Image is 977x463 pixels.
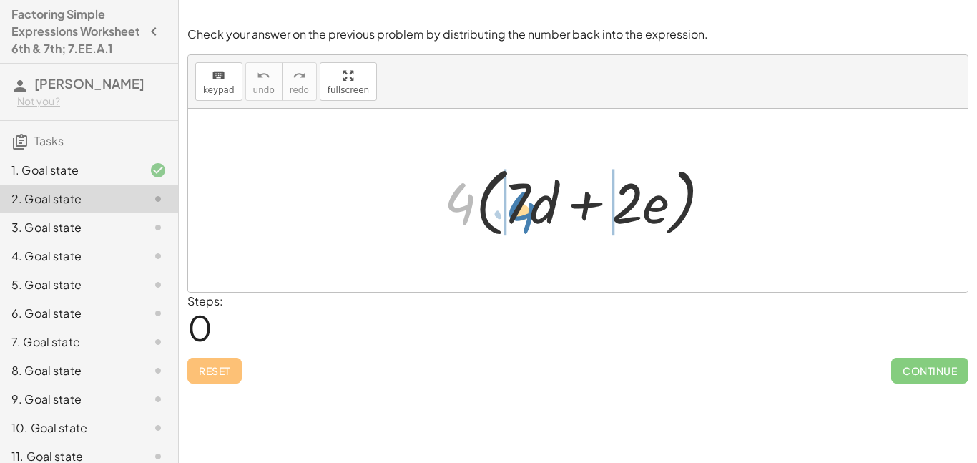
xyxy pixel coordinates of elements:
div: 7. Goal state [11,333,127,351]
i: Task not started. [149,276,167,293]
div: 4. Goal state [11,248,127,265]
div: 10. Goal state [11,419,127,437]
i: Task not started. [149,391,167,408]
i: Task not started. [149,305,167,322]
button: redoredo [282,62,317,101]
i: keyboard [212,67,225,84]
div: 8. Goal state [11,362,127,379]
span: 0 [187,306,212,349]
button: fullscreen [320,62,377,101]
div: 3. Goal state [11,219,127,236]
i: Task not started. [149,248,167,265]
div: 2. Goal state [11,190,127,208]
label: Steps: [187,293,223,308]
span: keypad [203,85,235,95]
span: fullscreen [328,85,369,95]
i: Task not started. [149,333,167,351]
div: 5. Goal state [11,276,127,293]
i: Task not started. [149,362,167,379]
span: redo [290,85,309,95]
p: Check your answer on the previous problem by distributing the number back into the expression. [187,26,968,43]
i: redo [293,67,306,84]
h4: Factoring Simple Expressions Worksheet 6th & 7th; 7.EE.A.1 [11,6,141,57]
span: [PERSON_NAME] [34,75,144,92]
span: Tasks [34,133,64,148]
div: 6. Goal state [11,305,127,322]
button: undoundo [245,62,283,101]
span: undo [253,85,275,95]
i: Task not started. [149,219,167,236]
i: Task not started. [149,190,167,208]
div: 9. Goal state [11,391,127,408]
i: undo [257,67,270,84]
div: Not you? [17,94,167,109]
div: 1. Goal state [11,162,127,179]
i: Task not started. [149,419,167,437]
i: Task finished and correct. [149,162,167,179]
button: keyboardkeypad [195,62,242,101]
